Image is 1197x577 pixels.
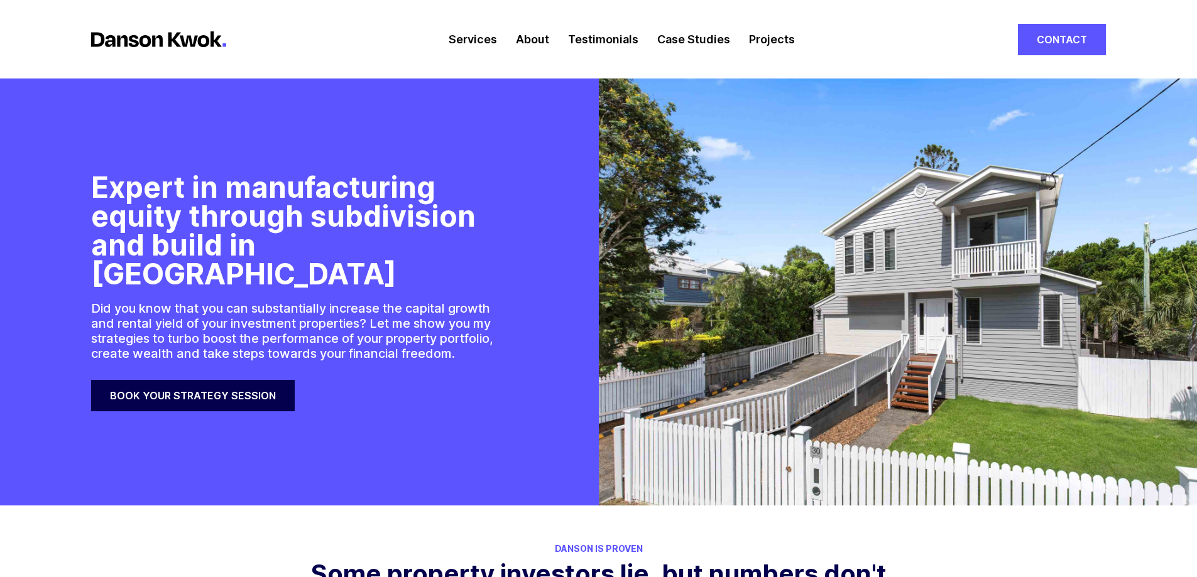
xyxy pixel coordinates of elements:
span: Danson is Proven [555,543,643,554]
img: logo-horizontal.f5b67f0.svg [91,31,226,47]
a: Contact [1018,24,1106,55]
a: Book your strategy session [91,380,295,411]
h1: Expert in manufacturing equity through subdivision and build in [GEOGRAPHIC_DATA] [91,173,508,288]
p: Did you know that you can substantially increase the capital growth and rental yield of your inve... [91,301,508,361]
